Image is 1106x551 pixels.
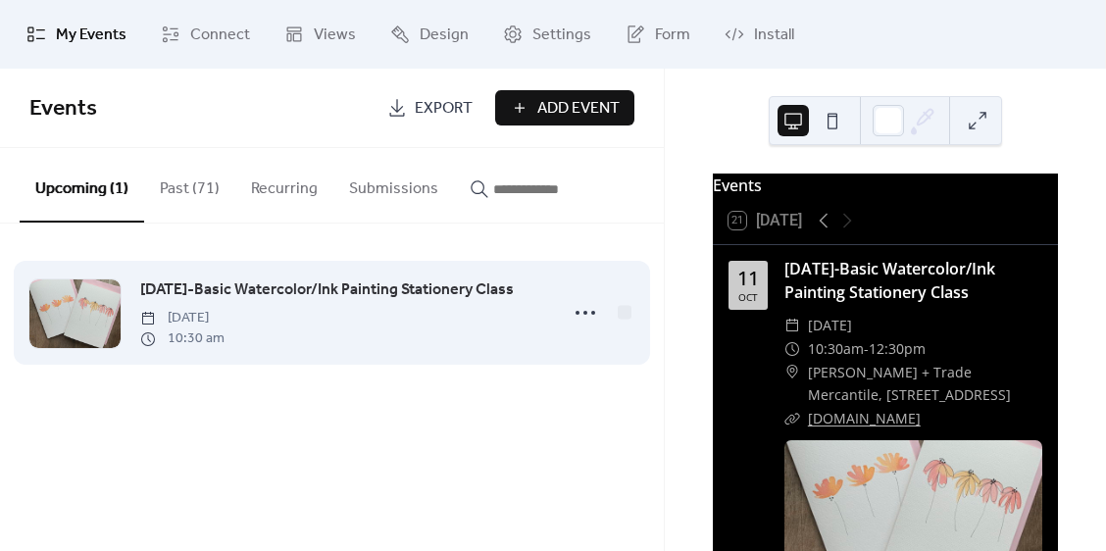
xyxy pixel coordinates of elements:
button: Upcoming (1) [20,148,144,223]
div: ​ [784,361,800,384]
span: [PERSON_NAME] + Trade Mercantile, [STREET_ADDRESS] [808,361,1042,408]
button: Add Event [495,90,634,125]
a: Form [611,8,705,61]
span: Form [655,24,690,47]
div: Events [713,174,1058,197]
div: ​ [784,314,800,337]
div: 11 [737,269,759,288]
button: Recurring [235,148,333,221]
span: [DATE] [140,308,225,328]
a: [DATE]-Basic Watercolor/Ink Painting Stationery Class [140,277,514,303]
a: Connect [146,8,265,61]
span: - [864,337,869,361]
a: Views [270,8,371,61]
span: 10:30 am [140,328,225,349]
a: [DOMAIN_NAME] [808,409,921,427]
a: Export [373,90,487,125]
div: Oct [738,292,758,302]
a: Settings [488,8,606,61]
span: [DATE] [808,314,852,337]
span: Install [754,24,794,47]
a: Install [710,8,809,61]
a: [DATE]-Basic Watercolor/Ink Painting Stationery Class [784,258,995,303]
span: Events [29,87,97,130]
span: Export [415,97,473,121]
a: Design [376,8,483,61]
span: My Events [56,24,126,47]
span: Design [420,24,469,47]
span: [DATE]-Basic Watercolor/Ink Painting Stationery Class [140,278,514,302]
span: Add Event [537,97,620,121]
div: ​ [784,337,800,361]
div: ​ [784,407,800,430]
span: 12:30pm [869,337,926,361]
a: My Events [12,8,141,61]
button: Submissions [333,148,454,221]
span: Views [314,24,356,47]
button: Past (71) [144,148,235,221]
span: 10:30am [808,337,864,361]
span: Settings [532,24,591,47]
span: Connect [190,24,250,47]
